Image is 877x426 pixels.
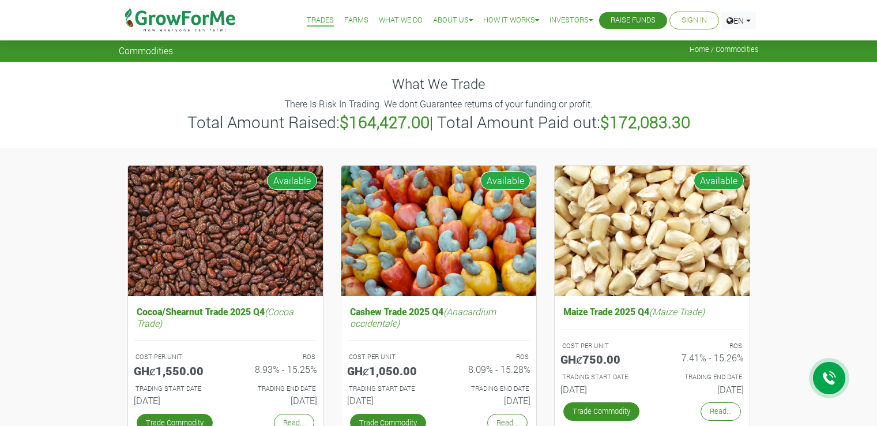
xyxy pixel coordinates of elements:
[449,384,529,394] p: Estimated Trading End Date
[307,14,334,27] a: Trades
[600,111,690,133] b: $172,083.30
[267,171,317,190] span: Available
[134,303,317,410] a: Cocoa/Shearnut Trade 2025 Q4(Cocoa Trade) COST PER UNIT GHȼ1,550.00 ROS 8.93% - 15.25% TRADING ST...
[480,171,530,190] span: Available
[134,395,217,406] h6: [DATE]
[121,97,757,111] p: There Is Risk In Trading. We dont Guarantee returns of your funding or profit.
[611,14,656,27] a: Raise Funds
[347,364,430,378] h5: GHȼ1,050.00
[560,384,643,395] h6: [DATE]
[555,166,750,297] img: growforme image
[447,364,530,375] h6: 8.09% - 15.28%
[694,171,744,190] span: Available
[560,303,744,320] h5: Maize Trade 2025 Q4
[347,303,530,331] h5: Cashew Trade 2025 Q4
[119,45,173,56] span: Commodities
[379,14,423,27] a: What We Do
[663,372,742,382] p: Estimated Trading End Date
[562,372,642,382] p: Estimated Trading Start Date
[121,113,757,132] h3: Total Amount Raised: | Total Amount Paid out:
[447,395,530,406] h6: [DATE]
[562,341,642,351] p: COST PER UNIT
[236,352,315,362] p: ROS
[236,384,315,394] p: Estimated Trading End Date
[483,14,539,27] a: How it Works
[661,352,744,363] h6: 7.41% - 15.26%
[663,341,742,351] p: ROS
[433,14,473,27] a: About Us
[649,305,705,317] i: (Maize Trade)
[137,305,293,328] i: (Cocoa Trade)
[549,14,593,27] a: Investors
[560,352,643,366] h5: GHȼ750.00
[134,303,317,331] h5: Cocoa/Shearnut Trade 2025 Q4
[128,166,323,297] img: growforme image
[234,364,317,375] h6: 8.93% - 15.25%
[560,303,744,399] a: Maize Trade 2025 Q4(Maize Trade) COST PER UNIT GHȼ750.00 ROS 7.41% - 15.26% TRADING START DATE [D...
[349,384,428,394] p: Estimated Trading Start Date
[349,352,428,362] p: COST PER UNIT
[119,76,759,92] h4: What We Trade
[135,384,215,394] p: Estimated Trading Start Date
[234,395,317,406] h6: [DATE]
[344,14,368,27] a: Farms
[134,364,217,378] h5: GHȼ1,550.00
[135,352,215,362] p: COST PER UNIT
[701,402,741,420] a: Read...
[350,305,496,328] i: (Anacardium occidentale)
[682,14,707,27] a: Sign In
[341,166,536,297] img: growforme image
[690,45,759,54] span: Home / Commodities
[347,395,430,406] h6: [DATE]
[563,402,639,420] a: Trade Commodity
[347,303,530,410] a: Cashew Trade 2025 Q4(Anacardium occidentale) COST PER UNIT GHȼ1,050.00 ROS 8.09% - 15.28% TRADING...
[340,111,430,133] b: $164,427.00
[661,384,744,395] h6: [DATE]
[449,352,529,362] p: ROS
[721,12,756,29] a: EN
